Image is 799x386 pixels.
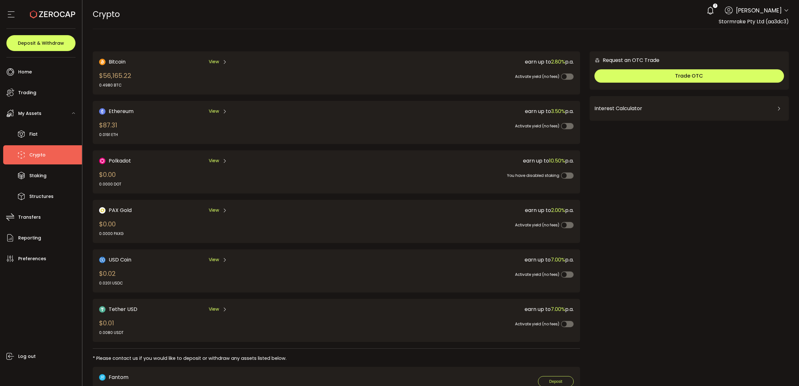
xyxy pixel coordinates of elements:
span: Log out [18,352,36,361]
span: View [209,306,219,313]
div: earn up to p.a. [325,206,574,214]
div: $0.02 [99,269,123,286]
div: $87.31 [99,120,118,138]
span: Crypto [29,150,46,160]
span: Activate yield (no fees) [515,272,559,277]
span: Transfers [18,213,41,222]
div: earn up to p.a. [325,58,574,66]
img: 6nGpN7MZ9FLuBP83NiajKbTRY4UzlzQtBKtCrLLspmCkSvCZHBKvY3NxgQaT5JnOQREvtQ257bXeeSTueZfAPizblJ+Fe8JwA... [594,57,600,63]
div: earn up to p.a. [325,157,574,165]
span: Deposit & Withdraw [18,41,64,45]
span: 3.50% [551,108,565,115]
span: View [209,58,219,65]
div: Interest Calculator [594,101,784,116]
div: $0.00 [99,219,124,237]
img: Bitcoin [99,59,105,65]
span: Home [18,67,32,77]
div: Request an OTC Trade [590,56,659,64]
div: earn up to p.a. [325,305,574,313]
div: 0.4980 BTC [99,82,131,88]
img: USD Coin [99,257,105,263]
div: * Please contact us if you would like to deposit or withdraw any assets listed below. [93,355,580,362]
img: PAX Gold [99,207,105,214]
span: Activate yield (no fees) [515,222,559,228]
img: DOT [99,158,105,164]
span: [PERSON_NAME] [736,6,782,15]
span: 7.00% [551,256,565,263]
span: 2.00% [551,207,565,214]
span: 7.00% [551,306,565,313]
img: ftm_fantom_portfolio.png [99,374,105,381]
span: USD Coin [109,256,131,264]
span: Bitcoin [109,58,126,66]
span: Activate yield (no fees) [515,321,559,327]
div: $56,165.22 [99,71,131,88]
div: 0.0080 USDT [99,330,124,336]
span: Ethereum [109,107,134,115]
span: Polkadot [109,157,131,165]
span: Deposit [549,379,562,384]
span: Reporting [18,233,41,243]
span: Stormrake Pty Ltd (aa3dc3) [719,18,789,25]
span: Staking [29,171,47,180]
img: Tether USD [99,306,105,313]
button: Trade OTC [594,69,784,83]
span: You have disabled staking [507,173,559,178]
div: $0.01 [99,318,124,336]
span: Trade OTC [675,72,703,79]
span: Activate yield (no fees) [515,74,559,79]
div: 0.0191 ETH [99,132,118,138]
iframe: Chat Widget [767,355,799,386]
span: Structures [29,192,54,201]
span: View [209,157,219,164]
span: View [209,207,219,214]
img: Ethereum [99,108,105,115]
button: Deposit & Withdraw [6,35,76,51]
div: 0.0000 DOT [99,181,121,187]
span: View [209,256,219,263]
span: Fiat [29,130,38,139]
span: 10.50% [549,157,565,164]
div: earn up to p.a. [325,107,574,115]
span: Crypto [93,9,120,20]
span: Fantom [109,373,128,381]
div: $0.00 [99,170,121,187]
div: earn up to p.a. [325,256,574,264]
span: 2.80% [551,58,565,65]
span: Tether USD [109,305,137,313]
span: 3 [715,4,716,8]
div: 0.0201 USDC [99,280,123,286]
span: PAX Gold [109,206,132,214]
div: 0.0000 PAXG [99,231,124,237]
span: Trading [18,88,36,97]
span: Activate yield (no fees) [515,123,559,129]
span: My Assets [18,109,41,118]
span: Preferences [18,254,46,263]
span: View [209,108,219,115]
